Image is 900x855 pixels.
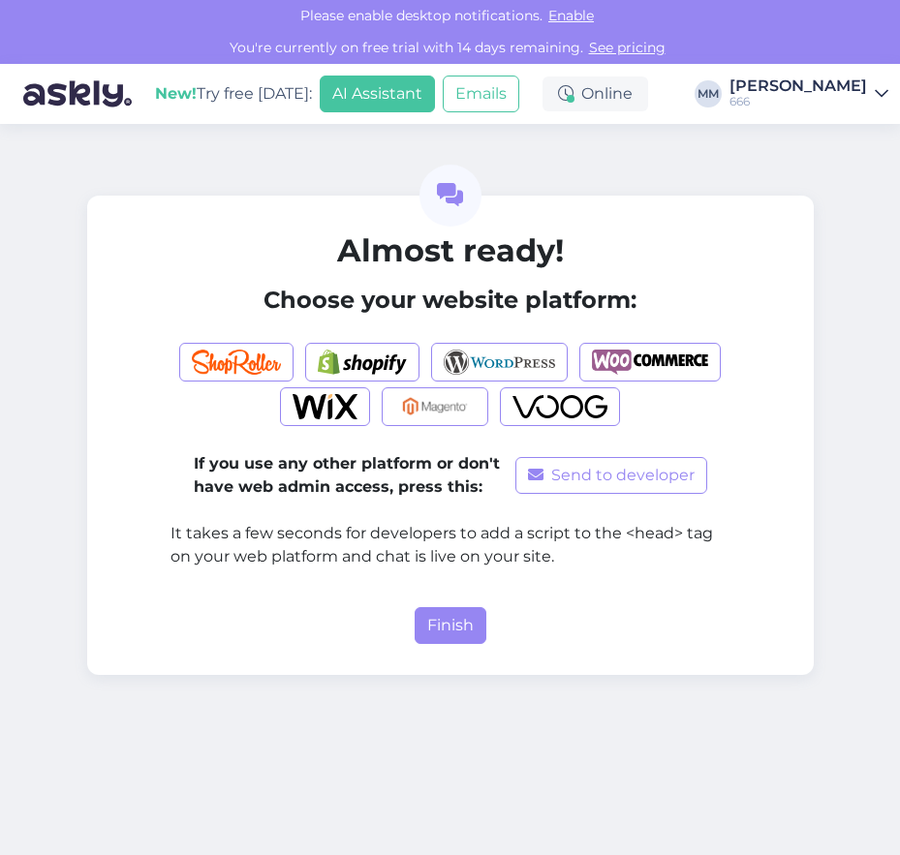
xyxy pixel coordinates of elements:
[293,394,357,419] img: Wix
[394,394,477,419] img: Magento
[192,350,281,375] img: Shoproller
[512,394,607,419] img: Voog
[729,78,867,94] div: [PERSON_NAME]
[543,7,600,24] span: Enable
[515,457,707,494] button: Send to developer
[695,80,722,107] div: MM
[171,522,730,568] p: It takes a few seconds for developers to add a script to the <head> tag on your web platform and ...
[443,76,519,112] button: Emails
[583,39,671,56] a: See pricing
[543,76,648,111] div: Online
[320,76,435,112] button: AI Assistant
[592,350,708,375] img: Woocommerce
[155,82,312,106] div: Try free [DATE]:
[155,84,197,103] b: New!
[444,350,555,375] img: Wordpress
[318,350,407,375] img: Shopify
[729,94,867,109] div: 666
[194,454,500,496] b: If you use any other platform or don't have web admin access, press this:
[171,232,730,269] h2: Almost ready!
[415,607,486,644] button: Finish
[171,287,730,315] h4: Choose your website platform:
[729,78,888,109] a: [PERSON_NAME]666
